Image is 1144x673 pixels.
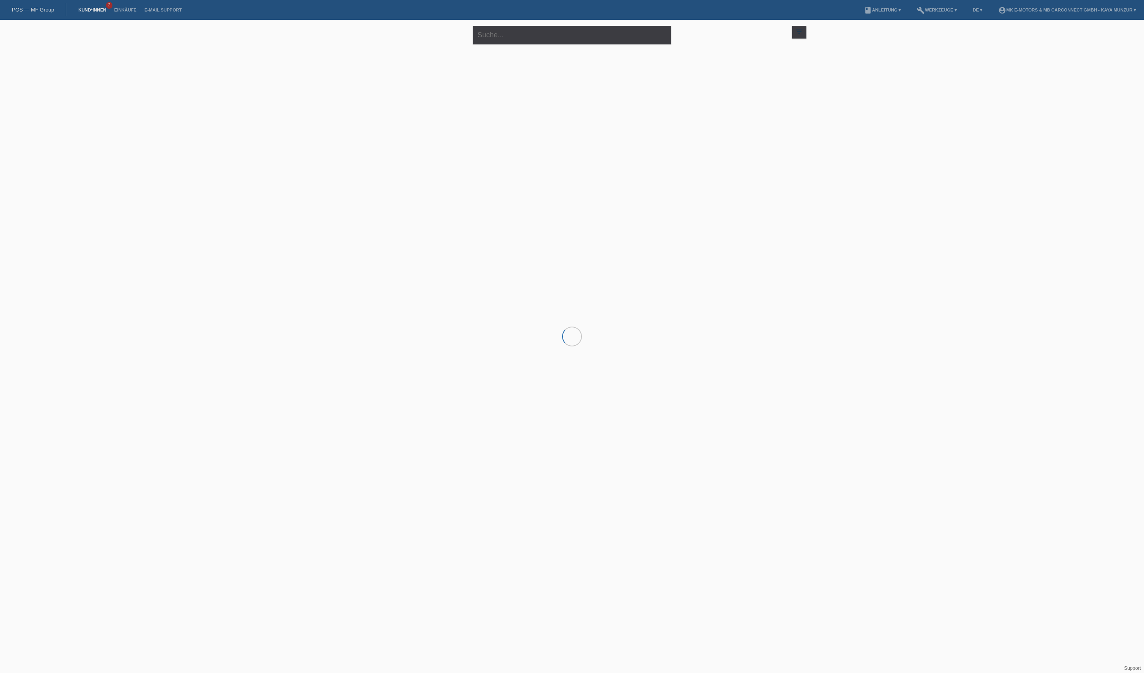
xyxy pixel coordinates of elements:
i: account_circle [998,6,1006,14]
a: Kund*innen [74,8,110,12]
a: E-Mail Support [141,8,186,12]
i: book [864,6,872,14]
a: account_circleMK E-MOTORS & MB CarConnect GmbH - Kaya Munzur ▾ [994,8,1140,12]
a: DE ▾ [969,8,986,12]
a: bookAnleitung ▾ [860,8,905,12]
i: filter_list [795,27,804,36]
a: buildWerkzeuge ▾ [913,8,961,12]
a: Support [1124,665,1141,671]
i: build [917,6,925,14]
a: Einkäufe [110,8,140,12]
input: Suche... [473,26,671,44]
a: POS — MF Group [12,7,54,13]
span: 2 [106,2,112,9]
